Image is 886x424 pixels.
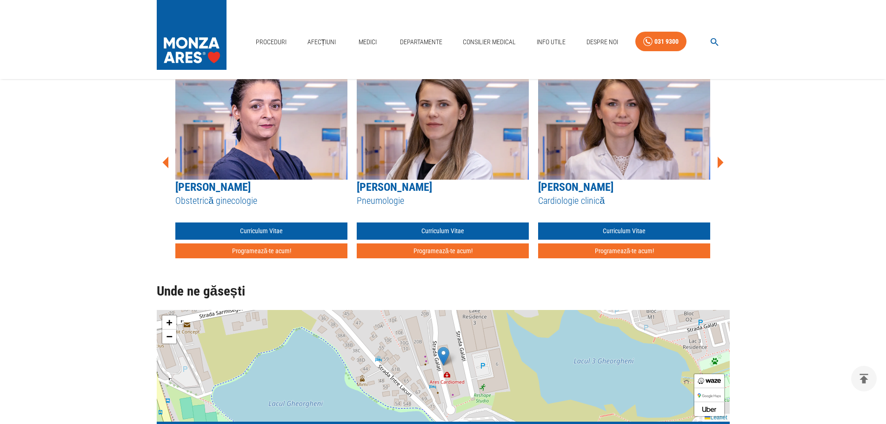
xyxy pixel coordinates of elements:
[175,181,251,194] a: [PERSON_NAME]
[583,33,622,52] a: Despre Noi
[175,195,347,207] h5: Obstetrică ginecologie
[357,63,529,180] img: Dr. Antonia Țent
[533,33,569,52] a: Info Utile
[175,243,347,259] button: Programează-te acum!
[353,33,383,52] a: Medici
[654,36,679,47] div: 031 9300
[538,222,710,240] a: Curriculum Vitae
[357,243,529,259] button: Programează-te acum!
[538,243,710,259] button: Programează-te acum!
[304,33,340,52] a: Afecțiuni
[459,33,520,52] a: Consilier Medical
[357,181,432,194] a: [PERSON_NAME]
[851,366,877,391] button: delete
[702,407,716,412] img: Call an Uber
[175,222,347,240] a: Curriculum Vitae
[635,32,686,52] a: 031 9300
[438,347,449,366] img: Marker
[698,378,721,384] img: Waze Directions
[357,195,529,207] h5: Pneumologie
[538,195,710,207] h5: Cardiologie clinică
[166,316,172,328] span: +
[175,63,347,180] img: Dr. Roxana Sevan-Libotean
[357,222,529,240] a: Curriculum Vitae
[705,414,727,421] a: Leaflet
[162,330,176,343] a: Zoom out
[396,33,446,52] a: Departamente
[157,284,730,299] h2: Unde ne găsești
[166,330,172,342] span: −
[252,33,290,52] a: Proceduri
[698,393,721,398] img: Google Maps Directions
[162,316,176,330] a: Zoom in
[538,181,613,194] a: [PERSON_NAME]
